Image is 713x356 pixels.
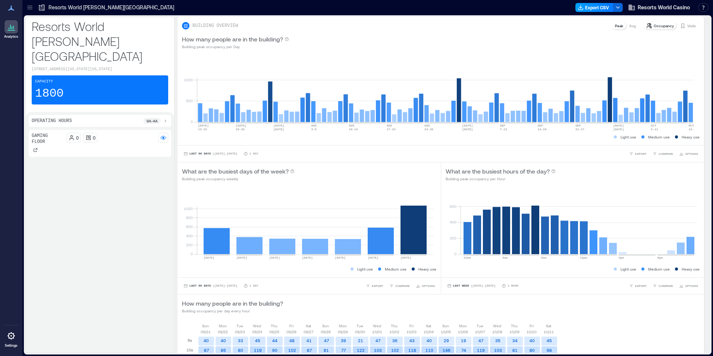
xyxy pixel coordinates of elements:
text: AUG [424,124,430,127]
text: 98 [547,348,552,353]
p: 09/22 [218,329,228,335]
p: Sun [442,323,449,329]
text: 48 [289,338,295,343]
span: EXPORT [372,284,383,288]
text: 17-23 [387,128,396,131]
p: Settings [5,343,18,348]
text: 7-13 [500,128,507,131]
text: AUG [349,124,355,127]
p: Resorts World [PERSON_NAME][GEOGRAPHIC_DATA] [48,4,174,11]
text: 81 [512,348,518,353]
p: Sun [322,323,329,329]
text: 80 [530,348,535,353]
text: 45 [255,338,260,343]
button: OPTIONS [678,282,700,290]
tspan: 500 [186,99,193,103]
text: 14-20 [538,128,547,131]
p: Resorts World [PERSON_NAME][GEOGRAPHIC_DATA] [32,19,168,63]
p: Fri [409,323,414,329]
text: 35 [495,338,500,343]
p: 10/01 [372,329,382,335]
text: 47 [376,338,381,343]
p: Thu [391,323,398,329]
p: Fri [530,323,534,329]
a: Settings [2,327,20,350]
text: 146 [443,348,450,353]
text: 21 [358,338,363,343]
button: Last Week |[DATE]-[DATE] [446,282,497,290]
p: 10/05 [441,329,451,335]
tspan: 0 [191,252,193,256]
p: 09/23 [235,329,245,335]
span: Resorts World Casino [638,4,690,11]
p: How many people are in the building? [182,299,283,308]
text: 102 [391,348,399,353]
p: 1800 [35,86,64,101]
text: SEP [500,124,506,127]
text: [DATE] [401,256,411,259]
p: 10/07 [475,329,485,335]
tspan: 200 [186,243,193,247]
p: 09/27 [304,329,314,335]
p: 10/03 [406,329,417,335]
span: OPTIONS [422,284,435,288]
p: 09/21 [201,329,211,335]
text: 80 [238,348,243,353]
text: [DATE] [236,256,247,259]
text: 77 [341,348,346,353]
p: Thu [511,323,518,329]
tspan: 800 [186,215,193,220]
text: 29 [444,338,449,343]
text: [DATE] [273,124,284,127]
text: 8pm [657,256,663,259]
text: 5-11 [651,128,658,131]
p: Analytics [4,34,18,39]
p: What are the busiest hours of the day? [446,167,550,176]
button: EXPORT [628,150,648,157]
p: Wed [373,323,381,329]
p: Sun [202,323,209,329]
p: Gaming Floor [32,133,64,145]
text: 21-27 [575,128,584,131]
span: COMPARE [395,284,410,288]
p: Tue [236,323,243,329]
p: 10/09 [509,329,519,335]
text: 103 [494,348,502,353]
p: Wed [493,323,501,329]
text: [DATE] [204,256,214,259]
text: 122 [357,348,365,353]
p: Medium use [648,134,670,140]
p: 09/24 [252,329,262,335]
p: Building peak occupancy per Day [182,44,289,50]
text: 43 [409,338,415,343]
span: COMPARE [659,284,673,288]
button: Last 90 Days |[DATE]-[DATE] [182,282,239,290]
p: Sat [306,323,311,329]
button: Export CSV [575,3,613,12]
tspan: 0 [454,252,456,256]
text: 110 [425,348,433,353]
text: 34 [512,338,518,343]
p: 09/26 [286,329,296,335]
p: What are the busiest days of the week? [182,167,289,176]
tspan: 1000 [184,78,193,82]
p: 0 [93,135,95,141]
text: 36 [392,338,398,343]
p: Heavy use [682,134,700,140]
p: Visits [687,23,696,29]
p: Sat [546,323,551,329]
text: 85 [221,348,226,353]
text: AUG [311,124,317,127]
text: 4pm [619,256,624,259]
p: How many people are in the building? [182,35,283,44]
text: 119 [254,348,262,353]
tspan: 1000 [184,206,193,211]
button: COMPARE [651,282,675,290]
text: 40 [427,338,432,343]
text: 90 [272,348,277,353]
span: EXPORT [635,152,647,156]
p: Medium use [648,266,670,272]
text: SEP [538,124,543,127]
span: OPTIONS [685,152,698,156]
p: 10/02 [389,329,399,335]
